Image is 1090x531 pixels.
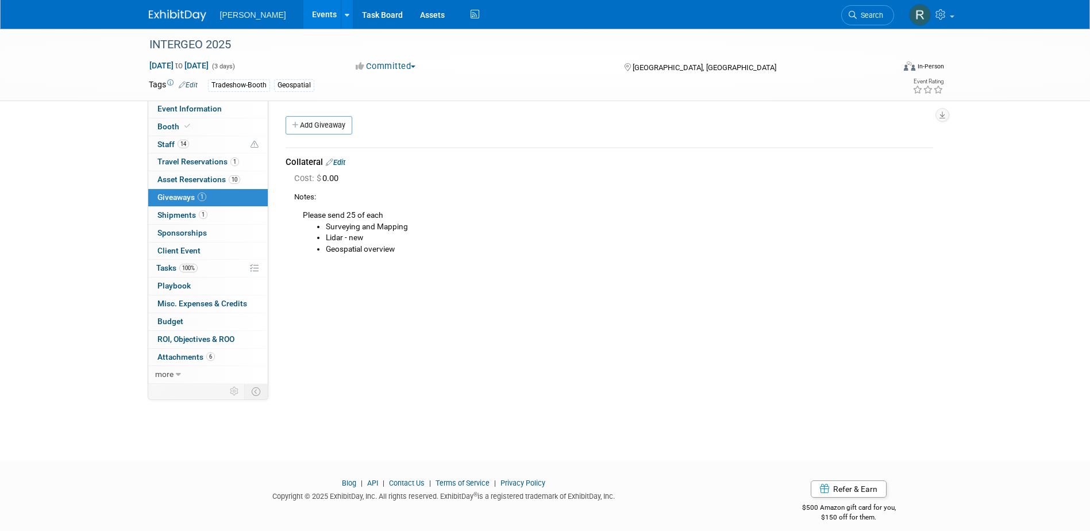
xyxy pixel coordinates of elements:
[294,173,343,183] span: 0.00
[155,370,174,379] span: more
[826,60,945,77] div: Event Format
[157,157,239,166] span: Travel Reservations
[149,488,739,502] div: Copyright © 2025 ExhibitDay, Inc. All rights reserved. ExhibitDay is a registered trademark of Ex...
[148,313,268,330] a: Budget
[342,479,356,487] a: Blog
[148,349,268,366] a: Attachments6
[326,244,933,255] li: Geospatial overview
[904,61,915,71] img: Format-Inperson.png
[148,153,268,171] a: Travel Reservations1
[436,479,490,487] a: Terms of Service
[225,384,245,399] td: Personalize Event Tab Strip
[148,118,268,136] a: Booth
[156,263,198,272] span: Tasks
[148,331,268,348] a: ROI, Objectives & ROO
[148,225,268,242] a: Sponsorships
[179,264,198,272] span: 100%
[148,243,268,260] a: Client Event
[148,189,268,206] a: Giveaways1
[251,140,259,150] span: Potential Scheduling Conflict -- at least one attendee is tagged in another overlapping event.
[157,175,240,184] span: Asset Reservations
[178,140,189,148] span: 14
[286,116,352,134] a: Add Giveaway
[157,334,234,344] span: ROI, Objectives & ROO
[500,479,545,487] a: Privacy Policy
[148,171,268,188] a: Asset Reservations10
[199,210,207,219] span: 1
[208,79,270,91] div: Tradeshow-Booth
[149,10,206,21] img: ExhibitDay
[841,5,894,25] a: Search
[294,203,933,255] div: Please send 25 of each
[294,173,322,183] span: Cost: $
[326,158,345,167] a: Edit
[148,295,268,313] a: Misc. Expenses & Credits
[389,479,425,487] a: Contact Us
[380,479,387,487] span: |
[286,156,933,168] div: Collateral
[148,101,268,118] a: Event Information
[179,81,198,89] a: Edit
[148,207,268,224] a: Shipments1
[811,480,887,498] a: Refer & Earn
[326,221,933,233] li: Surveying and Mapping
[211,63,235,70] span: (3 days)
[184,123,190,129] i: Booth reservation complete
[352,60,420,72] button: Committed
[206,352,215,361] span: 6
[358,479,365,487] span: |
[157,228,207,237] span: Sponsorships
[157,317,183,326] span: Budget
[157,140,189,149] span: Staff
[149,79,198,92] td: Tags
[473,491,477,498] sup: ®
[157,122,192,131] span: Booth
[326,232,933,244] li: Lidar - new
[157,352,215,361] span: Attachments
[174,61,184,70] span: to
[756,495,942,522] div: $500 Amazon gift card for you,
[917,62,944,71] div: In-Person
[157,210,207,220] span: Shipments
[912,79,943,84] div: Event Rating
[230,157,239,166] span: 1
[157,193,206,202] span: Giveaways
[367,479,378,487] a: API
[909,4,931,26] img: Rebecca Deis
[491,479,499,487] span: |
[157,299,247,308] span: Misc. Expenses & Credits
[157,104,222,113] span: Event Information
[148,260,268,277] a: Tasks100%
[229,175,240,184] span: 10
[149,60,209,71] span: [DATE] [DATE]
[426,479,434,487] span: |
[294,192,933,203] div: Notes:
[220,10,286,20] span: [PERSON_NAME]
[244,384,268,399] td: Toggle Event Tabs
[198,193,206,201] span: 1
[756,513,942,522] div: $150 off for them.
[857,11,883,20] span: Search
[148,366,268,383] a: more
[145,34,877,55] div: INTERGEO 2025
[148,136,268,153] a: Staff14
[633,63,776,72] span: [GEOGRAPHIC_DATA], [GEOGRAPHIC_DATA]
[157,246,201,255] span: Client Event
[157,281,191,290] span: Playbook
[148,278,268,295] a: Playbook
[274,79,314,91] div: Geospatial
